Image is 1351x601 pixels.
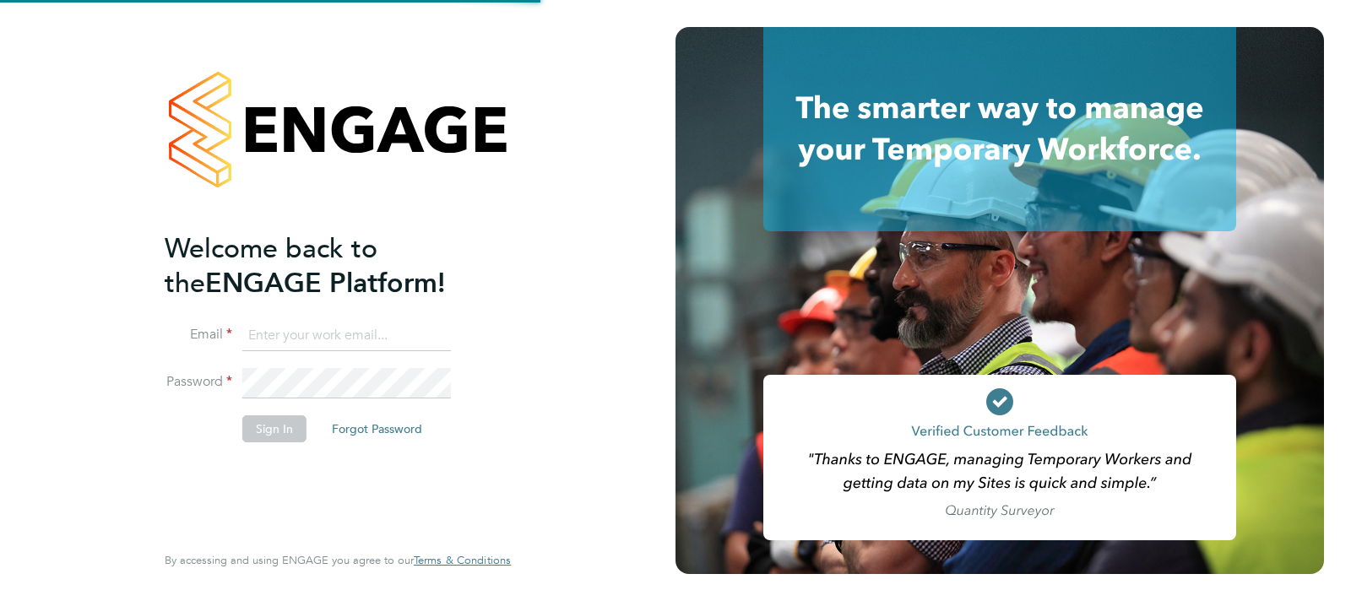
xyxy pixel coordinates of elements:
[165,232,377,300] span: Welcome back to the
[414,554,511,567] a: Terms & Conditions
[165,553,511,567] span: By accessing and using ENGAGE you agree to our
[165,231,494,300] h2: ENGAGE Platform!
[242,415,307,442] button: Sign In
[318,415,436,442] button: Forgot Password
[242,321,451,351] input: Enter your work email...
[165,373,232,391] label: Password
[165,326,232,344] label: Email
[414,553,511,567] span: Terms & Conditions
